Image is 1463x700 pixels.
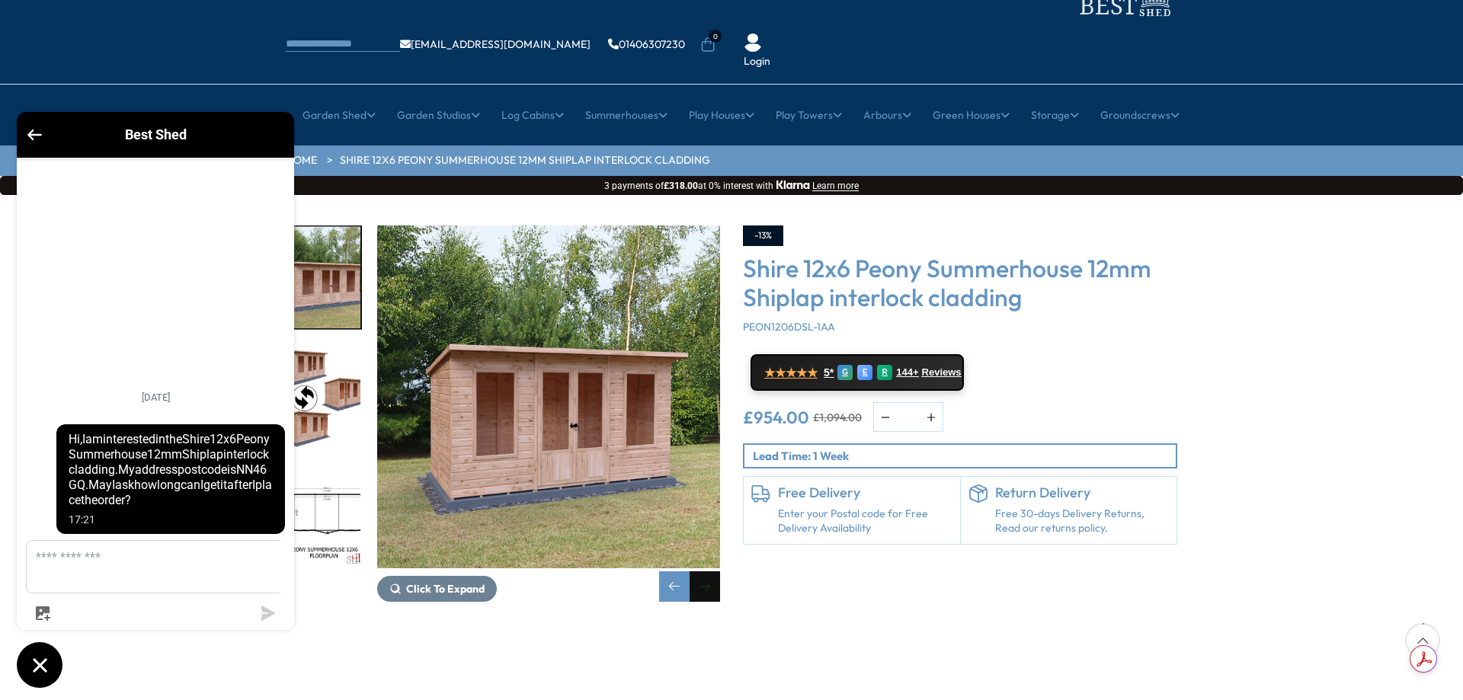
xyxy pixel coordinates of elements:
span: PEON1206DSL-1AA [743,320,835,334]
span: Click To Expand [406,582,485,596]
h6: Free Delivery [778,484,952,501]
a: HOME [286,153,317,168]
a: Shire 12x6 Peony Summerhouse 12mm Shiplap interlock cladding [340,153,710,168]
h3: Shire 12x6 Peony Summerhouse 12mm Shiplap interlock cladding [743,254,1177,312]
img: PeonySummerhouse12x6FLOORPLAN_200x200.jpg [287,465,360,567]
div: 4 / 21 [286,345,362,449]
a: Play Towers [776,96,842,134]
span: ★★★★★ [764,366,818,380]
div: -13% [743,225,783,246]
h6: Return Delivery [995,484,1170,501]
a: ★★★★★ 5* G E R 144+ Reviews [751,354,964,391]
span: 0 [709,30,722,43]
a: Enter your Postal code for Free Delivery Availability [778,507,952,536]
a: Green Houses [933,96,1010,134]
del: £1,094.00 [813,412,862,423]
p: Lead Time: 1 Week [753,448,1176,464]
a: 0 [700,37,715,53]
img: Peoney_12x6__0304_200x200.jpg [287,227,360,328]
a: Groundscrews [1100,96,1180,134]
a: Garden Studios [397,96,480,134]
div: Previous slide [659,571,690,602]
a: 01406307230 [608,39,685,50]
div: E [857,365,872,380]
a: Play Houses [689,96,754,134]
a: Log Cabins [501,96,564,134]
img: Peoney_12x6__swap_multi_200x200.jpg [287,347,360,448]
span: 144+ [896,366,918,379]
a: Storage [1031,96,1079,134]
div: Next slide [690,571,720,602]
inbox-online-store-chat: Shopify online store chat [12,112,299,688]
div: 5 / 21 [286,464,362,568]
a: Garden Shed [303,96,376,134]
a: Login [744,54,770,69]
img: User Icon [744,34,762,52]
button: Click To Expand [377,576,497,602]
span: Reviews [922,366,962,379]
a: Arbours [863,96,911,134]
img: Shire 12x6 Peony Summerhouse 12mm Shiplap interlock cladding [377,225,720,568]
div: R [877,365,892,380]
div: G [837,365,853,380]
a: Summerhouses [585,96,667,134]
ins: £954.00 [743,409,809,426]
div: 3 / 21 [286,225,362,330]
p: Free 30-days Delivery Returns, Read our returns policy. [995,507,1170,536]
div: 3 / 21 [377,225,720,602]
a: [EMAIL_ADDRESS][DOMAIN_NAME] [400,39,591,50]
